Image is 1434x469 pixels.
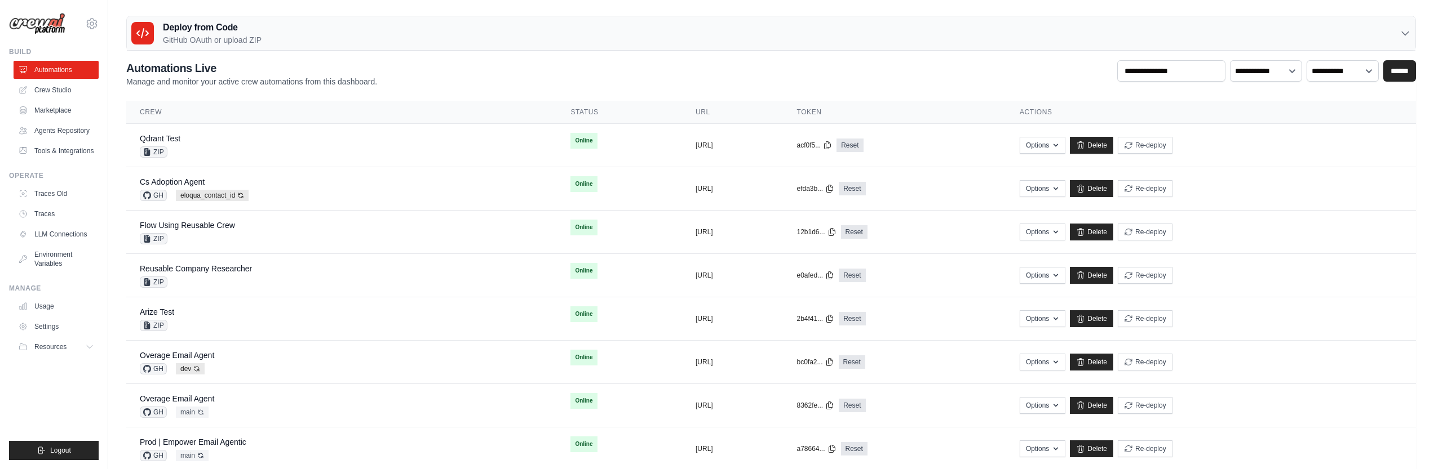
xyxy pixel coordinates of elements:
button: Re-deploy [1118,310,1172,327]
img: Logo [9,13,65,35]
span: Online [570,220,597,235]
button: Re-deploy [1118,224,1172,240]
span: Online [570,263,597,279]
button: Re-deploy [1118,354,1172,370]
button: 8362fe... [796,401,834,410]
a: LLM Connections [14,225,99,243]
button: bc0fa2... [796,358,834,367]
button: Options [1020,397,1065,414]
button: Re-deploy [1118,440,1172,457]
a: Automations [14,61,99,79]
a: Qdrant Test [140,134,180,143]
span: Online [570,306,597,322]
button: Re-deploy [1118,137,1172,154]
a: Usage [14,297,99,315]
a: Reset [841,225,868,239]
span: GH [140,407,167,418]
a: Marketplace [14,101,99,119]
th: URL [682,101,783,124]
a: Crew Studio [14,81,99,99]
button: Options [1020,224,1065,240]
a: Cs Adoption Agent [140,177,205,186]
a: Traces Old [14,185,99,203]
span: ZIP [140,146,167,158]
a: Reset [839,399,865,412]
a: Reset [839,312,865,325]
a: Reset [839,355,865,369]
a: Delete [1070,267,1113,284]
a: Reset [836,139,863,152]
a: Prod | Empower Email Agentic [140,437,246,446]
button: Options [1020,180,1065,197]
span: GH [140,363,167,374]
span: main [176,450,209,461]
button: a78664... [796,444,836,453]
a: Delete [1070,224,1113,240]
a: Delete [1070,180,1113,197]
button: e0afed... [796,271,834,280]
span: main [176,407,209,418]
a: Environment Variables [14,245,99,273]
a: Agents Repository [14,122,99,140]
span: ZIP [140,276,167,288]
button: acf0f5... [796,141,832,150]
iframe: Chat Widget [1378,415,1434,469]
a: Delete [1070,354,1113,370]
div: Manage [9,284,99,293]
a: Overage Email Agent [140,351,214,360]
button: Resources [14,338,99,356]
span: ZIP [140,320,167,331]
span: Online [570,176,597,192]
span: Resources [34,342,67,351]
a: Reusable Company Researcher [140,264,252,273]
a: Reset [841,442,868,455]
button: Options [1020,267,1065,284]
button: Re-deploy [1118,397,1172,414]
a: Overage Email Agent [140,394,214,403]
span: eloqua_contact_id [176,190,249,201]
a: Delete [1070,397,1113,414]
span: GH [140,450,167,461]
p: GitHub OAuth or upload ZIP [163,34,262,46]
span: Online [570,133,597,149]
h3: Deploy from Code [163,21,262,34]
button: Options [1020,440,1065,457]
div: Build [9,47,99,56]
button: Re-deploy [1118,180,1172,197]
span: GH [140,190,167,201]
button: efda3b... [796,184,834,193]
a: Traces [14,205,99,223]
a: Flow Using Reusable Crew [140,221,235,230]
div: Operate [9,171,99,180]
a: Settings [14,318,99,336]
a: Delete [1070,137,1113,154]
a: Tools & Integrations [14,142,99,160]
a: Reset [839,269,865,282]
button: 2b4f41... [796,314,834,323]
span: dev [176,363,205,374]
a: Delete [1070,310,1113,327]
button: 12b1d6... [796,227,836,236]
span: ZIP [140,233,167,244]
button: Re-deploy [1118,267,1172,284]
button: Options [1020,354,1065,370]
button: Options [1020,310,1065,327]
span: Logout [50,446,71,455]
p: Manage and monitor your active crew automations from this dashboard. [126,76,377,87]
span: Online [570,350,597,365]
th: Actions [1006,101,1416,124]
a: Arize Test [140,307,174,316]
button: Options [1020,137,1065,154]
button: Logout [9,441,99,460]
th: Status [557,101,682,124]
span: Online [570,436,597,452]
a: Delete [1070,440,1113,457]
th: Token [783,101,1006,124]
h2: Automations Live [126,60,377,76]
span: Online [570,393,597,409]
th: Crew [126,101,557,124]
a: Reset [839,182,865,195]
